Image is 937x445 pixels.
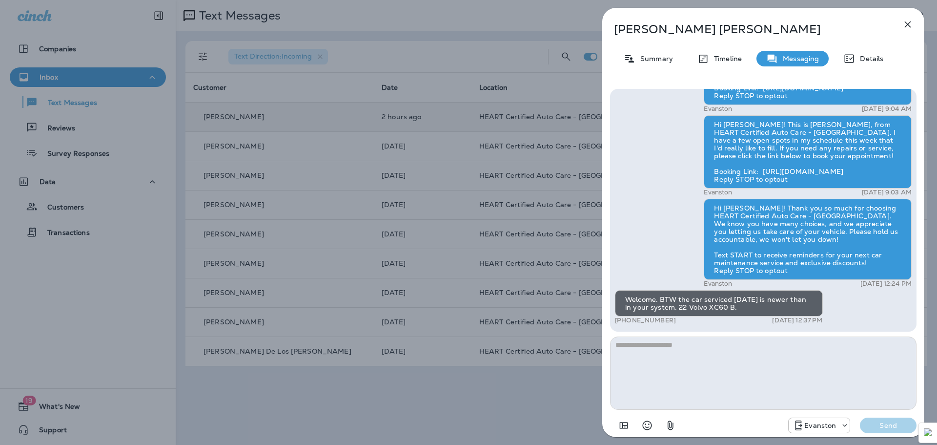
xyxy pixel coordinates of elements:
button: Select an emoji [637,416,657,435]
p: [DATE] 9:03 AM [862,189,912,196]
p: Evanston [704,105,732,113]
p: Evanston [804,422,836,429]
button: Add in a premade template [614,416,633,435]
p: [PHONE_NUMBER] [615,317,676,324]
div: Hi [PERSON_NAME]! Thank you so much for choosing HEART Certified Auto Care - [GEOGRAPHIC_DATA]. W... [704,199,912,280]
p: Evanston [704,280,732,288]
p: Details [855,55,883,63]
p: Timeline [709,55,742,63]
div: Welcome. BTW the car serviced [DATE] is newer than in your system. 22 Volvo XC60 B. [615,290,823,317]
p: Messaging [778,55,819,63]
img: Detect Auto [924,428,933,437]
p: Summary [635,55,673,63]
p: [DATE] 9:04 AM [862,105,912,113]
p: [PERSON_NAME] [PERSON_NAME] [614,22,880,36]
p: [DATE] 12:24 PM [860,280,912,288]
p: [DATE] 12:37 PM [772,317,822,324]
div: +1 (847) 892-1225 [789,420,850,431]
p: Evanston [704,189,732,196]
div: Hi [PERSON_NAME]! This is [PERSON_NAME], from HEART Certified Auto Care - [GEOGRAPHIC_DATA]. I ha... [704,115,912,189]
